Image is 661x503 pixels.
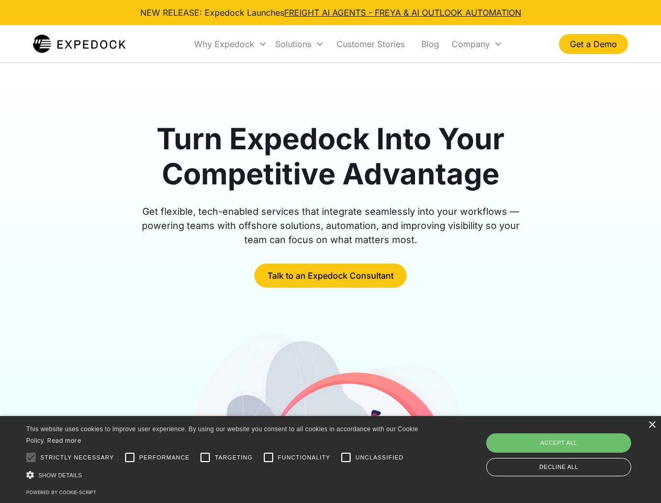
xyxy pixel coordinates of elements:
[278,453,330,462] span: Functionality
[271,26,328,62] div: Solutions
[26,489,96,495] a: Powered by cookie-script
[215,453,252,462] span: Targeting
[275,39,311,49] div: Solutions
[47,436,81,444] a: Read more
[140,6,521,19] div: NEW RELEASE: Expedock Launches
[190,26,271,62] div: Why Expedock
[254,264,407,288] a: Talk to an Expedock Consultant
[26,469,422,480] div: Show details
[26,425,418,445] span: This website uses cookies to improve user experience. By using our website you consent to all coo...
[33,34,126,54] img: Expedock Logo
[284,7,521,18] a: FREIGHT AI AGENTS - FREYA & AI OUTLOOK AUTOMATION
[447,26,507,62] div: Company
[413,26,447,62] a: Blog
[38,472,82,478] span: Show details
[40,453,114,462] span: Strictly necessary
[33,34,126,54] a: home
[487,390,661,503] iframe: Chat Widget
[559,34,628,54] a: Get a Demo
[328,26,413,62] a: Customer Stories
[355,453,404,462] span: Unclassified
[130,122,532,192] h1: Turn Expedock Into Your Competitive Advantage
[139,453,190,462] span: Performance
[194,39,254,49] div: Why Expedock
[452,39,490,49] div: Company
[130,204,532,247] div: Get flexible, tech-enabled services that integrate seamlessly into your workflows — powering team...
